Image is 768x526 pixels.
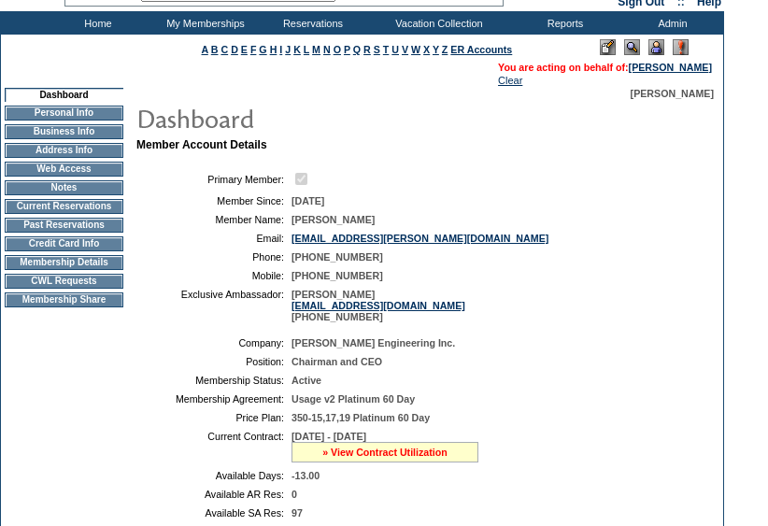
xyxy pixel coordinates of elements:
[402,44,408,55] a: V
[293,44,301,55] a: K
[257,11,364,35] td: Reservations
[5,274,123,289] td: CWL Requests
[135,99,509,136] img: pgTtlDashboard.gif
[617,11,724,35] td: Admin
[292,507,303,519] span: 97
[292,337,455,348] span: [PERSON_NAME] Engineering Inc.
[673,39,689,55] img: Log Concern/Member Elevation
[144,507,284,519] td: Available SA Res:
[144,214,284,225] td: Member Name:
[144,393,284,405] td: Membership Agreement:
[5,88,123,102] td: Dashboard
[231,44,238,55] a: D
[383,44,390,55] a: T
[292,393,415,405] span: Usage v2 Platinum 60 Day
[509,11,617,35] td: Reports
[5,255,123,270] td: Membership Details
[144,412,284,423] td: Price Plan:
[498,75,522,86] a: Clear
[241,44,248,55] a: E
[344,44,350,55] a: P
[5,218,123,233] td: Past Reservations
[292,289,465,322] span: [PERSON_NAME] [PHONE_NUMBER]
[144,270,284,281] td: Mobile:
[292,214,375,225] span: [PERSON_NAME]
[374,44,380,55] a: S
[323,44,331,55] a: N
[624,39,640,55] img: View Mode
[5,236,123,251] td: Credit Card Info
[144,375,284,386] td: Membership Status:
[411,44,420,55] a: W
[433,44,439,55] a: Y
[5,292,123,307] td: Membership Share
[144,195,284,206] td: Member Since:
[292,300,465,311] a: [EMAIL_ADDRESS][DOMAIN_NAME]
[144,170,284,188] td: Primary Member:
[334,44,341,55] a: O
[292,356,382,367] span: Chairman and CEO
[364,11,509,35] td: Vacation Collection
[292,412,430,423] span: 350-15,17,19 Platinum 60 Day
[220,44,228,55] a: C
[5,143,123,158] td: Address Info
[144,233,284,244] td: Email:
[285,44,291,55] a: J
[144,470,284,481] td: Available Days:
[292,470,320,481] span: -13.00
[292,375,321,386] span: Active
[292,270,383,281] span: [PHONE_NUMBER]
[144,251,284,263] td: Phone:
[304,44,309,55] a: L
[363,44,371,55] a: R
[442,44,448,55] a: Z
[250,44,257,55] a: F
[600,39,616,55] img: Edit Mode
[353,44,361,55] a: Q
[292,489,297,500] span: 0
[202,44,208,55] a: A
[312,44,320,55] a: M
[5,124,123,139] td: Business Info
[42,11,149,35] td: Home
[144,431,284,462] td: Current Contract:
[450,44,512,55] a: ER Accounts
[149,11,257,35] td: My Memberships
[648,39,664,55] img: Impersonate
[144,356,284,367] td: Position:
[292,195,324,206] span: [DATE]
[423,44,430,55] a: X
[5,106,123,121] td: Personal Info
[144,289,284,322] td: Exclusive Ambassador:
[136,138,267,151] b: Member Account Details
[5,199,123,214] td: Current Reservations
[498,62,712,73] span: You are acting on behalf of:
[5,162,123,177] td: Web Access
[259,44,266,55] a: G
[211,44,219,55] a: B
[322,447,448,458] a: » View Contract Utilization
[279,44,282,55] a: I
[391,44,399,55] a: U
[629,62,712,73] a: [PERSON_NAME]
[631,88,714,99] span: [PERSON_NAME]
[292,251,383,263] span: [PHONE_NUMBER]
[270,44,277,55] a: H
[144,337,284,348] td: Company:
[292,431,366,442] span: [DATE] - [DATE]
[292,233,548,244] a: [EMAIL_ADDRESS][PERSON_NAME][DOMAIN_NAME]
[5,180,123,195] td: Notes
[144,489,284,500] td: Available AR Res:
